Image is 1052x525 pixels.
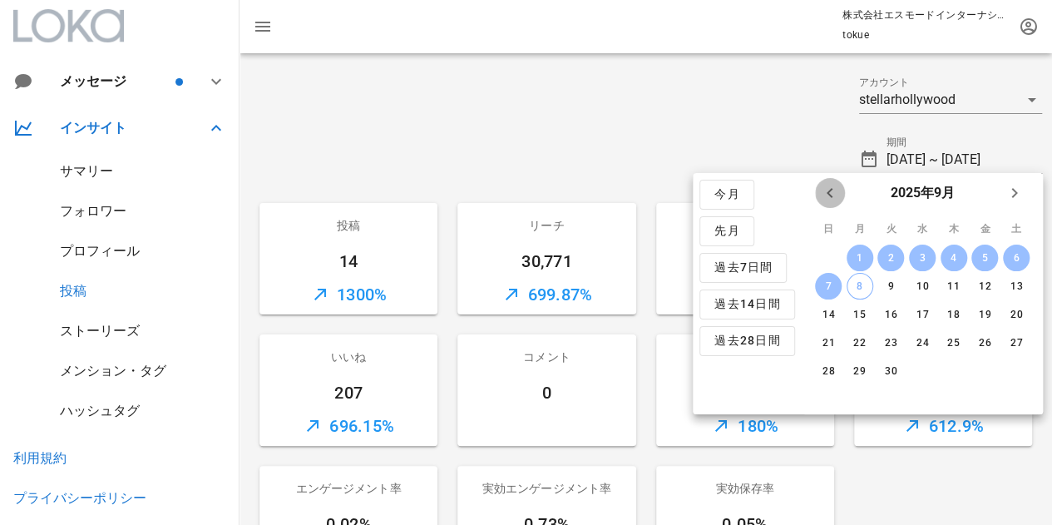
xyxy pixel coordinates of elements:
button: 29 [846,358,872,384]
a: プライバシーポリシー [13,490,146,506]
div: 24 [909,337,936,349]
div: 投稿 [259,203,437,248]
div: stellarhollywood [859,92,956,107]
div: 17 [909,309,936,320]
div: 29 [846,365,872,377]
button: 7 [815,273,842,300]
th: 日 [813,215,843,243]
div: 9 [877,280,904,292]
div: 26 [971,337,998,349]
p: 株式会社エスモードインターナショナル [842,7,1009,23]
button: 10 [909,273,936,300]
div: 6 [1003,252,1030,264]
div: 4 [940,252,966,264]
span: 今月 [714,187,740,202]
span: 先月 [714,224,740,239]
span: 過去14日間 [714,297,781,312]
div: 30 [877,365,904,377]
button: 過去14日間 [699,290,795,319]
div: 5 [971,252,998,264]
div: 実効エンゲージメント率 [457,466,635,511]
button: 2025年9月 [883,176,961,210]
div: 30,771 [457,248,635,275]
div: コメント [457,334,635,379]
button: 先月 [699,216,754,246]
div: 3 [909,252,936,264]
button: 23 [877,329,904,356]
div: メッセージ [60,73,172,89]
div: ハッシュタグ [60,403,140,419]
div: 699.87% [457,275,635,315]
a: サマリー [60,163,113,179]
button: 6 [1003,245,1030,271]
button: 14 [815,301,842,328]
div: 612.9% [854,406,1032,446]
button: 2 [877,245,904,271]
button: 8 [846,273,872,300]
div: 10 [909,280,936,292]
a: 利用規約 [13,450,67,466]
a: フォロワー [60,203,126,219]
div: アカウントstellarhollywood [859,87,1042,113]
button: 9 [877,273,904,300]
button: 16 [877,301,904,328]
div: 180% [656,406,834,446]
div: 14 [259,248,437,275]
div: 207 [259,379,437,406]
div: 696.15% [259,406,437,446]
div: 11 [940,280,966,292]
button: 過去7日間 [699,253,787,283]
button: 13 [1003,273,1030,300]
button: 11 [940,273,966,300]
div: 15 [846,309,872,320]
a: 投稿 [60,283,86,299]
div: プロフィール [60,243,140,259]
button: 21 [815,329,842,356]
button: 1 [846,245,872,271]
th: 土 [1001,215,1031,243]
div: 14 [656,379,834,406]
div: 13 [1003,280,1030,292]
div: 25 [940,337,966,349]
div: 保存 [656,334,834,379]
div: 1 [846,252,872,264]
a: メンション・タグ [60,363,166,379]
div: 12 [971,280,998,292]
div: インプレッション [656,203,834,248]
div: 18 [940,309,966,320]
button: 27 [1003,329,1030,356]
button: 20 [1003,301,1030,328]
div: 8 [847,280,872,292]
span: 過去7日間 [714,260,773,275]
th: 水 [907,215,937,243]
div: 23 [877,337,904,349]
div: 69,375 [656,248,834,275]
button: 今月 [699,180,754,210]
p: tokue [842,27,1009,43]
div: 実効保存率 [656,466,834,511]
div: 20 [1003,309,1030,320]
div: 28 [815,365,842,377]
div: リーチ [457,203,635,248]
button: 過去28日間 [699,326,795,356]
button: 28 [815,358,842,384]
span: バッジ [175,78,183,86]
button: 15 [846,301,872,328]
a: ストーリーズ [60,323,140,339]
div: エンゲージメント率 [259,466,437,511]
th: 月 [844,215,874,243]
th: 金 [970,215,1000,243]
div: 22 [846,337,872,349]
button: 来月 [1000,178,1030,208]
button: 前月 [815,178,845,208]
button: 4 [940,245,966,271]
button: 19 [971,301,998,328]
div: いいね [259,334,437,379]
th: 火 [876,215,906,243]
